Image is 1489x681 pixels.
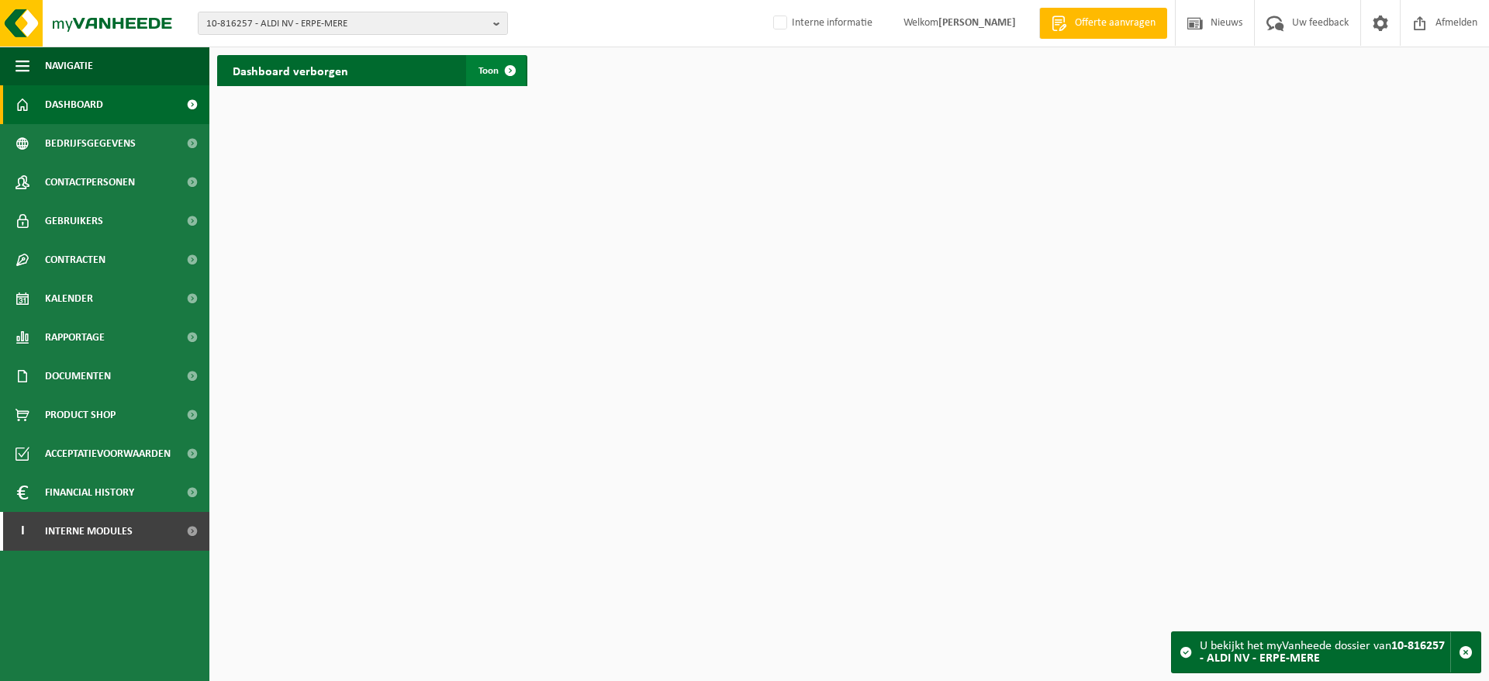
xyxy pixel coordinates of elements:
[217,55,364,85] h2: Dashboard verborgen
[45,318,105,357] span: Rapportage
[45,47,93,85] span: Navigatie
[1200,632,1450,672] div: U bekijkt het myVanheede dossier van
[45,85,103,124] span: Dashboard
[45,357,111,396] span: Documenten
[938,17,1016,29] strong: [PERSON_NAME]
[45,124,136,163] span: Bedrijfsgegevens
[478,66,499,76] span: Toon
[45,396,116,434] span: Product Shop
[16,512,29,551] span: I
[206,12,487,36] span: 10-816257 - ALDI NV - ERPE-MERE
[770,12,872,35] label: Interne informatie
[466,55,526,86] a: Toon
[45,512,133,551] span: Interne modules
[45,434,171,473] span: Acceptatievoorwaarden
[1071,16,1159,31] span: Offerte aanvragen
[1200,640,1445,665] strong: 10-816257 - ALDI NV - ERPE-MERE
[45,163,135,202] span: Contactpersonen
[1039,8,1167,39] a: Offerte aanvragen
[45,202,103,240] span: Gebruikers
[45,473,134,512] span: Financial History
[45,279,93,318] span: Kalender
[198,12,508,35] button: 10-816257 - ALDI NV - ERPE-MERE
[45,240,105,279] span: Contracten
